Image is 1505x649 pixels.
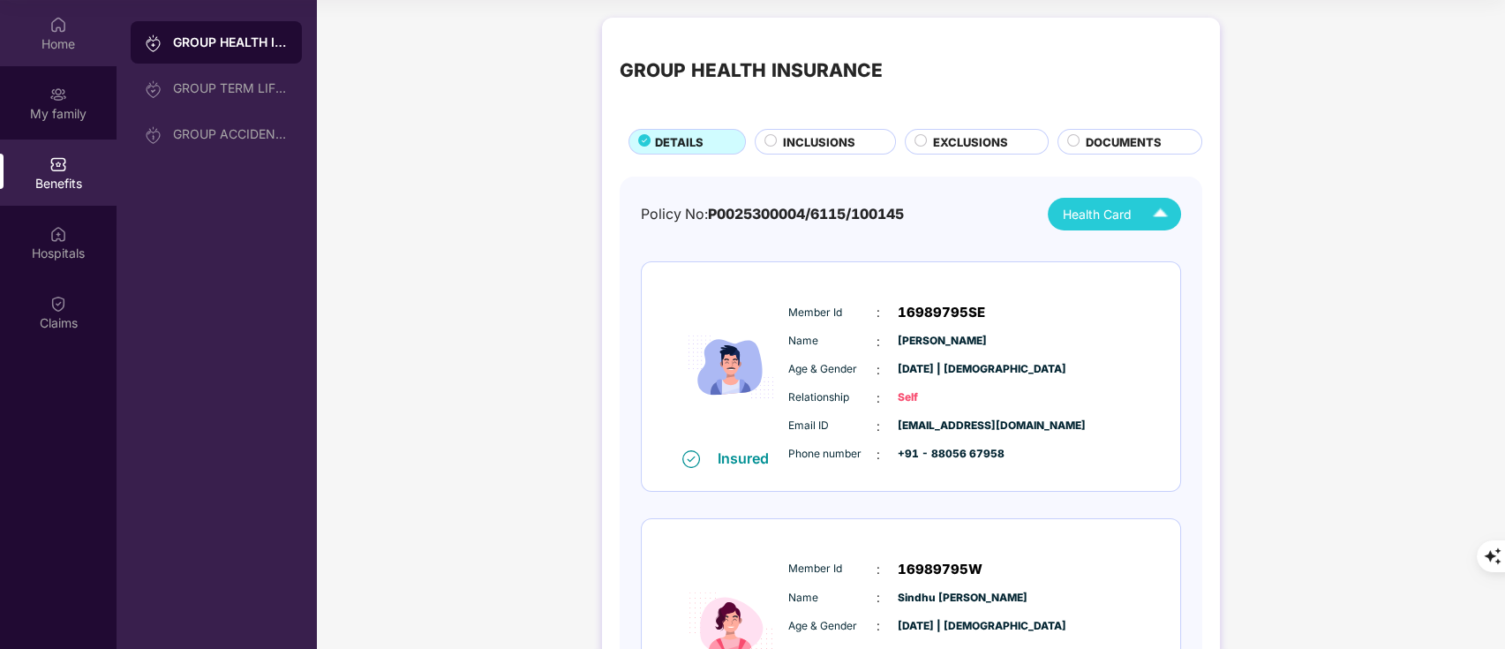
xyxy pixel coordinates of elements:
[788,418,877,434] span: Email ID
[898,418,986,434] span: [EMAIL_ADDRESS][DOMAIN_NAME]
[898,361,986,378] span: [DATE] | [DEMOGRAPHIC_DATA]
[682,450,700,468] img: svg+xml;base64,PHN2ZyB4bWxucz0iaHR0cDovL3d3dy53My5vcmcvMjAwMC9zdmciIHdpZHRoPSIxNiIgaGVpZ2h0PSIxNi...
[145,34,162,52] img: svg+xml;base64,PHN2ZyB3aWR0aD0iMjAiIGhlaWdodD0iMjAiIHZpZXdCb3g9IjAgMCAyMCAyMCIgZmlsbD0ibm9uZSIgeG...
[718,449,779,467] div: Insured
[877,332,880,351] span: :
[898,618,986,635] span: [DATE] | [DEMOGRAPHIC_DATA]
[898,446,986,463] span: +91 - 88056 67958
[173,34,288,51] div: GROUP HEALTH INSURANCE
[788,446,877,463] span: Phone number
[783,133,855,151] span: INCLUSIONS
[49,86,67,103] img: svg+xml;base64,PHN2ZyB3aWR0aD0iMjAiIGhlaWdodD0iMjAiIHZpZXdCb3g9IjAgMCAyMCAyMCIgZmlsbD0ibm9uZSIgeG...
[788,333,877,350] span: Name
[788,590,877,607] span: Name
[898,559,982,580] span: 16989795W
[788,361,877,378] span: Age & Gender
[898,389,986,406] span: Self
[898,590,986,607] span: Sindhu [PERSON_NAME]
[145,126,162,144] img: svg+xml;base64,PHN2ZyB3aWR0aD0iMjAiIGhlaWdodD0iMjAiIHZpZXdCb3g9IjAgMCAyMCAyMCIgZmlsbD0ibm9uZSIgeG...
[877,560,880,579] span: :
[788,561,877,577] span: Member Id
[898,302,985,323] span: 16989795SE
[655,133,704,151] span: DETAILS
[708,206,904,223] span: P0025300004/6115/100145
[641,203,904,225] div: Policy No:
[49,295,67,313] img: svg+xml;base64,PHN2ZyBpZD0iQ2xhaW0iIHhtbG5zPSJodHRwOi8vd3d3LnczLm9yZy8yMDAwL3N2ZyIgd2lkdGg9IjIwIi...
[678,285,784,449] img: icon
[877,360,880,380] span: :
[173,81,288,95] div: GROUP TERM LIFE INSURANCE
[620,57,883,86] div: GROUP HEALTH INSURANCE
[173,127,288,141] div: GROUP ACCIDENTAL INSURANCE
[1048,198,1181,230] button: Health Card
[877,588,880,607] span: :
[877,417,880,436] span: :
[877,303,880,322] span: :
[877,389,880,408] span: :
[877,616,880,636] span: :
[1063,205,1132,224] span: Health Card
[788,389,877,406] span: Relationship
[1145,199,1176,230] img: Icuh8uwCUCF+XjCZyLQsAKiDCM9HiE6CMYmKQaPGkZKaA32CAAACiQcFBJY0IsAAAAASUVORK5CYII=
[877,445,880,464] span: :
[788,618,877,635] span: Age & Gender
[145,80,162,98] img: svg+xml;base64,PHN2ZyB3aWR0aD0iMjAiIGhlaWdodD0iMjAiIHZpZXdCb3g9IjAgMCAyMCAyMCIgZmlsbD0ibm9uZSIgeG...
[788,305,877,321] span: Member Id
[49,155,67,173] img: svg+xml;base64,PHN2ZyBpZD0iQmVuZWZpdHMiIHhtbG5zPSJodHRwOi8vd3d3LnczLm9yZy8yMDAwL3N2ZyIgd2lkdGg9Ij...
[933,133,1008,151] span: EXCLUSIONS
[49,225,67,243] img: svg+xml;base64,PHN2ZyBpZD0iSG9zcGl0YWxzIiB4bWxucz0iaHR0cDovL3d3dy53My5vcmcvMjAwMC9zdmciIHdpZHRoPS...
[1086,133,1162,151] span: DOCUMENTS
[898,333,986,350] span: [PERSON_NAME]
[49,16,67,34] img: svg+xml;base64,PHN2ZyBpZD0iSG9tZSIgeG1sbnM9Imh0dHA6Ly93d3cudzMub3JnLzIwMDAvc3ZnIiB3aWR0aD0iMjAiIG...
